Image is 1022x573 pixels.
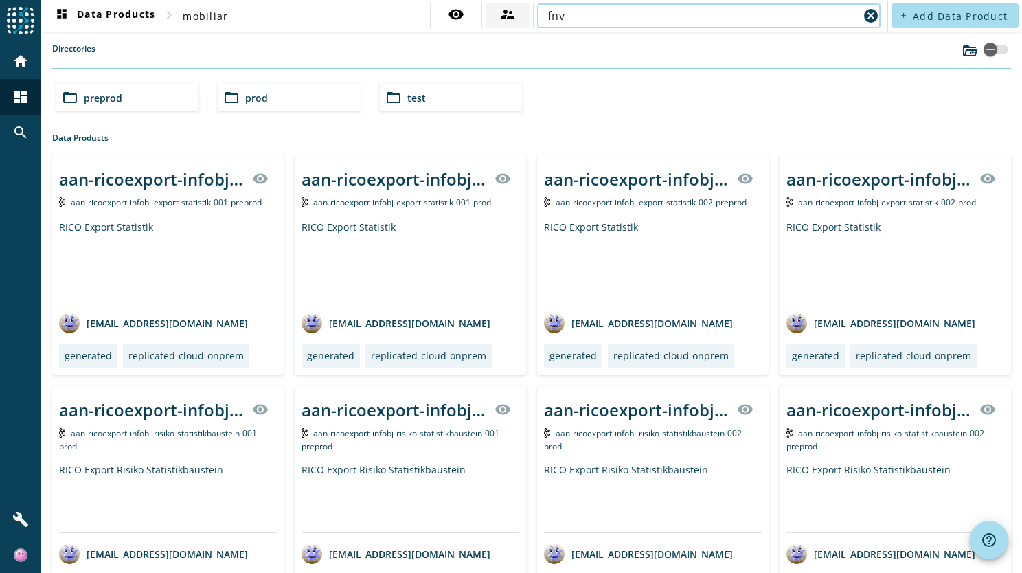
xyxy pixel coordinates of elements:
[48,3,161,28] button: Data Products
[544,427,745,452] span: Kafka Topic: aan-ricoexport-infobj-risiko-statistikbaustein-002-prod
[62,89,78,106] mat-icon: folder_open
[786,463,1004,532] div: RICO Export Risiko Statistikbaustein
[981,532,997,548] mat-icon: help_outline
[371,349,486,362] div: replicated-cloud-onprem
[302,168,486,190] div: aan-ricoexport-infobj-export-statistik-001-_stage_
[52,43,95,68] label: Directories
[307,349,354,362] div: generated
[786,398,971,421] div: aan-ricoexport-infobj-risiko-statistikbaustein-002-_stage_
[59,197,65,207] img: Kafka Topic: aan-ricoexport-infobj-export-statistik-001-preprod
[798,196,976,208] span: Kafka Topic: aan-ricoexport-infobj-export-statistik-002-prod
[549,349,597,362] div: generated
[863,8,879,24] mat-icon: cancel
[786,313,975,333] div: [EMAIL_ADDRESS][DOMAIN_NAME]
[161,7,177,23] mat-icon: chevron_right
[892,3,1019,28] button: Add Data Product
[913,10,1008,23] span: Add Data Product
[979,401,996,418] mat-icon: visibility
[177,3,234,28] button: mobiliar
[544,313,733,333] div: [EMAIL_ADDRESS][DOMAIN_NAME]
[7,7,34,34] img: spoud-logo.svg
[52,132,1011,144] div: Data Products
[544,168,729,190] div: aan-ricoexport-infobj-export-statistik-002-_stage_
[65,349,112,362] div: generated
[59,313,80,333] img: avatar
[302,398,486,421] div: aan-ricoexport-infobj-risiko-statistikbaustein-001-_stage_
[737,401,753,418] mat-icon: visibility
[737,170,753,187] mat-icon: visibility
[544,398,729,421] div: aan-ricoexport-infobj-risiko-statistikbaustein-002-_stage_
[252,401,269,418] mat-icon: visibility
[302,543,322,564] img: avatar
[12,511,29,528] mat-icon: build
[448,6,464,23] mat-icon: visibility
[544,197,550,207] img: Kafka Topic: aan-ricoexport-infobj-export-statistik-002-preprod
[59,427,260,452] span: Kafka Topic: aan-ricoexport-infobj-risiko-statistikbaustein-001-prod
[544,313,565,333] img: avatar
[302,313,490,333] div: [EMAIL_ADDRESS][DOMAIN_NAME]
[544,221,762,302] div: RICO Export Statistik
[786,168,971,190] div: aan-ricoexport-infobj-export-statistik-002-_stage_
[385,89,402,106] mat-icon: folder_open
[861,6,881,25] button: Clear
[786,313,807,333] img: avatar
[544,543,733,564] div: [EMAIL_ADDRESS][DOMAIN_NAME]
[495,401,511,418] mat-icon: visibility
[792,349,839,362] div: generated
[245,91,268,104] span: prod
[556,196,747,208] span: Kafka Topic: aan-ricoexport-infobj-export-statistik-002-preprod
[54,8,155,24] span: Data Products
[59,463,277,532] div: RICO Export Risiko Statistikbaustein
[786,197,793,207] img: Kafka Topic: aan-ricoexport-infobj-export-statistik-002-prod
[14,548,27,562] img: e963a35b2d4f2be2cd08818722ff34cc
[544,428,550,438] img: Kafka Topic: aan-ricoexport-infobj-risiko-statistikbaustein-002-prod
[499,6,516,23] mat-icon: supervisor_account
[302,427,502,452] span: Kafka Topic: aan-ricoexport-infobj-risiko-statistikbaustein-001-preprod
[495,170,511,187] mat-icon: visibility
[302,463,519,532] div: RICO Export Risiko Statistikbaustein
[544,463,762,532] div: RICO Export Risiko Statistikbaustein
[54,8,70,24] mat-icon: dashboard
[786,428,793,438] img: Kafka Topic: aan-ricoexport-infobj-risiko-statistikbaustein-002-preprod
[302,197,308,207] img: Kafka Topic: aan-ricoexport-infobj-export-statistik-001-prod
[302,313,322,333] img: avatar
[59,313,248,333] div: [EMAIL_ADDRESS][DOMAIN_NAME]
[548,8,859,24] input: Search (% or * for wildcards)
[59,221,277,302] div: RICO Export Statistik
[12,124,29,141] mat-icon: search
[59,543,80,564] img: avatar
[786,543,975,564] div: [EMAIL_ADDRESS][DOMAIN_NAME]
[71,196,262,208] span: Kafka Topic: aan-ricoexport-infobj-export-statistik-001-preprod
[59,398,244,421] div: aan-ricoexport-infobj-risiko-statistikbaustein-001-_stage_
[12,53,29,69] mat-icon: home
[12,89,29,105] mat-icon: dashboard
[59,543,248,564] div: [EMAIL_ADDRESS][DOMAIN_NAME]
[59,428,65,438] img: Kafka Topic: aan-ricoexport-infobj-risiko-statistikbaustein-001-prod
[786,427,987,452] span: Kafka Topic: aan-ricoexport-infobj-risiko-statistikbaustein-002-preprod
[407,91,426,104] span: test
[223,89,240,106] mat-icon: folder_open
[979,170,996,187] mat-icon: visibility
[252,170,269,187] mat-icon: visibility
[59,168,244,190] div: aan-ricoexport-infobj-export-statistik-001-_stage_
[302,543,490,564] div: [EMAIL_ADDRESS][DOMAIN_NAME]
[313,196,491,208] span: Kafka Topic: aan-ricoexport-infobj-export-statistik-001-prod
[84,91,122,104] span: preprod
[613,349,729,362] div: replicated-cloud-onprem
[856,349,971,362] div: replicated-cloud-onprem
[900,12,907,19] mat-icon: add
[786,543,807,564] img: avatar
[128,349,244,362] div: replicated-cloud-onprem
[544,543,565,564] img: avatar
[302,221,519,302] div: RICO Export Statistik
[302,428,308,438] img: Kafka Topic: aan-ricoexport-infobj-risiko-statistikbaustein-001-preprod
[183,10,228,23] span: mobiliar
[786,221,1004,302] div: RICO Export Statistik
